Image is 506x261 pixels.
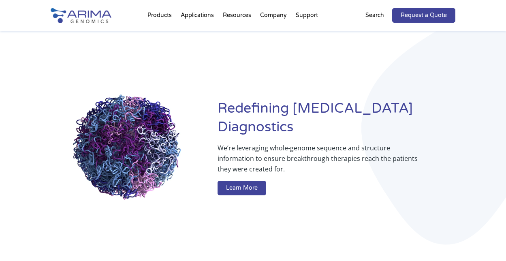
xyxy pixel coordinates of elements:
iframe: Chat Widget [465,222,506,261]
p: Search [365,10,384,21]
img: Arima-Genomics-logo [51,8,111,23]
p: We’re leveraging whole-genome sequence and structure information to ensure breakthrough therapies... [218,143,423,181]
a: Request a Quote [392,8,455,23]
h1: Redefining [MEDICAL_DATA] Diagnostics [218,99,456,143]
a: Learn More [218,181,266,195]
